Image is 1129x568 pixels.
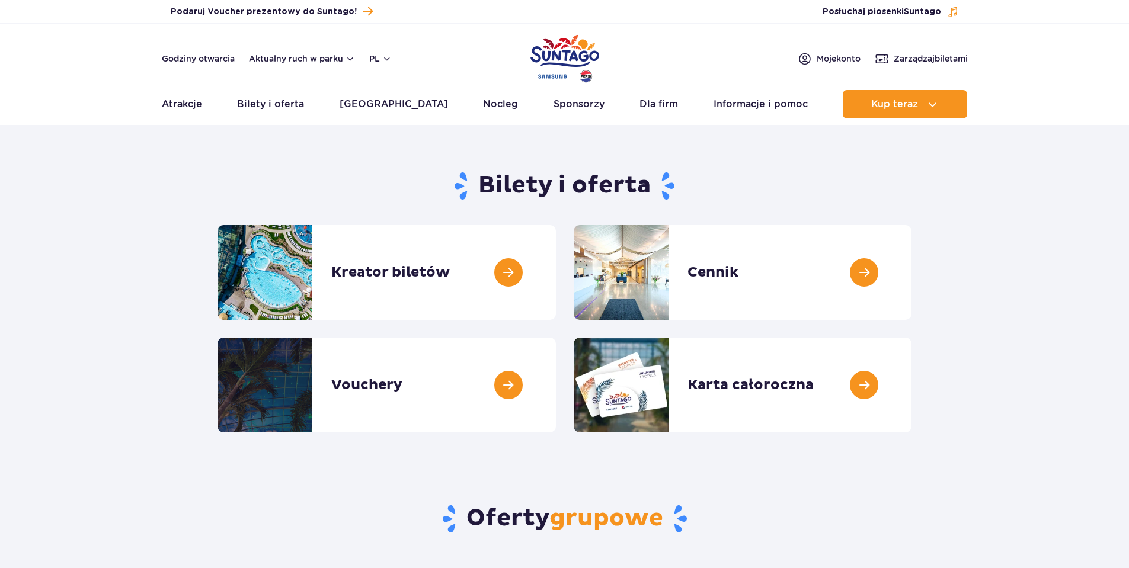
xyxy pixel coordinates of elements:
[218,503,911,534] h2: Oferty
[237,90,304,118] a: Bilety i oferta
[843,90,967,118] button: Kup teraz
[798,52,861,66] a: Mojekonto
[162,53,235,65] a: Godziny otwarcia
[249,54,355,63] button: Aktualny ruch w parku
[483,90,518,118] a: Nocleg
[369,53,392,65] button: pl
[162,90,202,118] a: Atrakcje
[218,171,911,201] h1: Bilety i oferta
[823,6,959,18] button: Posłuchaj piosenkiSuntago
[714,90,808,118] a: Informacje i pomoc
[904,8,941,16] span: Suntago
[894,53,968,65] span: Zarządzaj biletami
[817,53,861,65] span: Moje konto
[549,503,663,533] span: grupowe
[171,6,357,18] span: Podaruj Voucher prezentowy do Suntago!
[875,52,968,66] a: Zarządzajbiletami
[340,90,448,118] a: [GEOGRAPHIC_DATA]
[639,90,678,118] a: Dla firm
[530,30,599,84] a: Park of Poland
[871,99,918,110] span: Kup teraz
[823,6,941,18] span: Posłuchaj piosenki
[171,4,373,20] a: Podaruj Voucher prezentowy do Suntago!
[554,90,605,118] a: Sponsorzy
